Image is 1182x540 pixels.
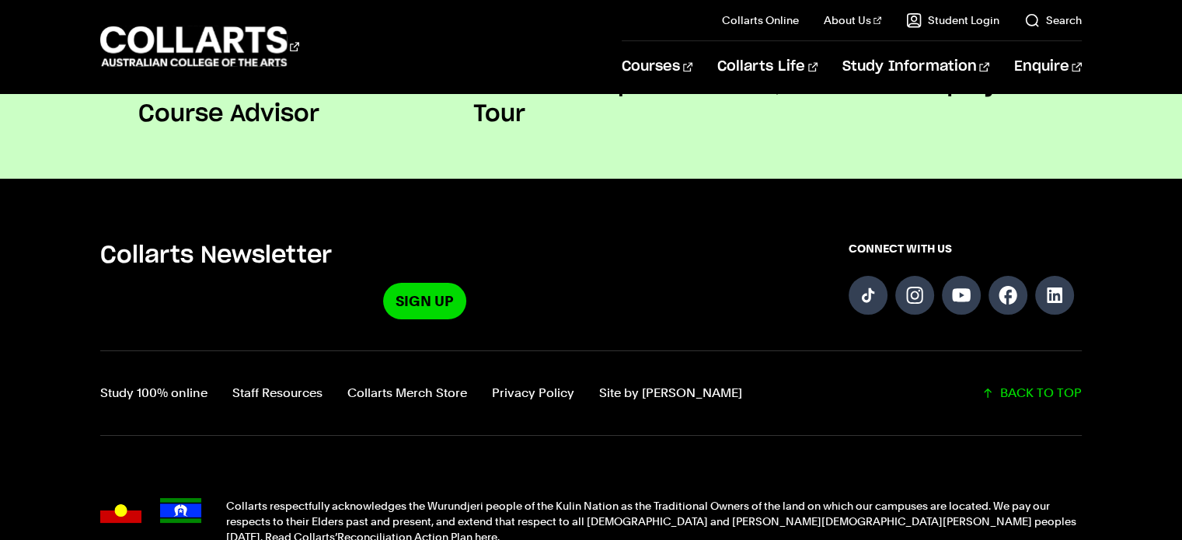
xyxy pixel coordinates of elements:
a: Privacy Policy [492,382,574,404]
div: Additional links and back-to-top button [100,350,1081,436]
a: Collarts Life [717,41,818,92]
a: Sign Up [383,283,466,319]
a: Study 100% online [100,382,207,404]
a: Study Information [842,41,988,92]
a: Follow us on Facebook [988,276,1027,315]
a: Book a Campus Tour [435,70,747,129]
h5: Collarts Newsletter [100,241,748,270]
span: Book a chat with a Course Advisor [138,70,385,129]
a: Search [1024,12,1082,28]
a: Book a chat with a Course Advisor [100,70,412,129]
a: Collarts Online [722,12,799,28]
a: Collarts Merch Store [347,382,467,404]
a: Courses [622,41,692,92]
a: Follow us on TikTok [849,276,887,315]
a: Enquire [1014,41,1082,92]
a: Scroll back to top of the page [982,382,1082,404]
span: Book a Campus Tour [473,70,713,129]
a: Follow us on LinkedIn [1035,276,1074,315]
a: Follow us on YouTube [942,276,981,315]
img: Australian Aboriginal flag [100,498,141,523]
div: Connect with us on social media [849,241,1082,319]
img: Torres Strait Islander flag [160,498,201,523]
a: Staff Resources [232,382,323,404]
a: About Us [824,12,881,28]
nav: Footer navigation [100,382,742,404]
a: Site by Calico [599,382,742,404]
a: Student Login [906,12,999,28]
a: Follow us on Instagram [895,276,934,315]
span: CONNECT WITH US [849,241,1082,256]
div: Go to homepage [100,24,299,68]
